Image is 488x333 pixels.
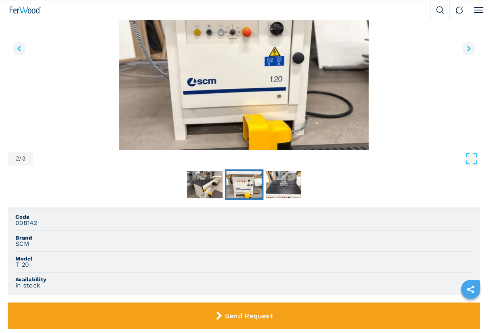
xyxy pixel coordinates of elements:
[436,6,444,14] img: Search
[455,298,482,327] iframe: Chat
[15,282,40,289] h3: in stock
[15,261,29,268] h3: T 20
[8,169,480,200] nav: Thumbnail Navigation
[15,235,473,240] span: Brand
[461,280,480,299] a: sharethis
[187,171,222,199] img: 99973ee8a98f7f0c9e6de18a3959f640
[10,7,41,14] img: Ferwood
[264,169,302,200] button: Go to Slide 3
[15,277,473,282] span: Availability
[14,42,25,55] button: left-button
[15,256,473,261] span: Model
[456,6,463,14] img: Contact us
[463,42,474,55] button: right-button
[22,156,25,162] span: 3
[469,0,488,20] button: Click to toggle menu
[15,214,473,220] span: Code
[19,156,22,162] span: /
[226,171,262,199] img: 34a4fb9817ff37e3dc9367b2caa9e315
[15,240,29,247] h3: SCM
[185,169,224,200] button: Go to Slide 1
[35,152,478,166] button: Open Fullscreen
[225,312,273,320] span: Send Request
[8,303,480,329] button: Send Request
[265,171,301,199] img: bee8406fe49527d439986fd626eb9b05
[15,220,37,227] h3: 008142
[15,156,19,162] span: 2
[225,169,263,200] button: Go to Slide 2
